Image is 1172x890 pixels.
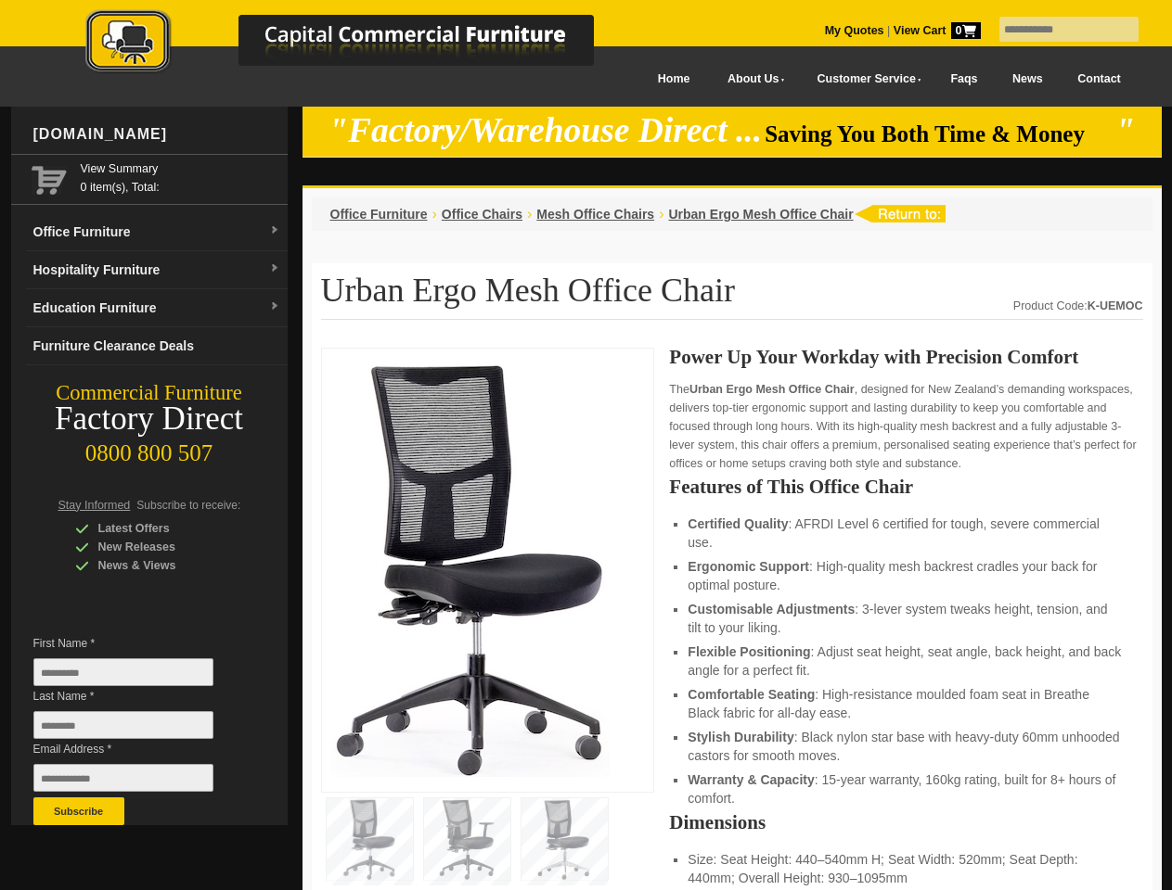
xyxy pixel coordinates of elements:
[75,556,251,575] div: News & Views
[331,358,610,777] img: Urban Ergo Mesh Office Chair – mesh office seat with ergonomic back for NZ workspaces.
[854,205,946,222] img: return to
[659,205,663,223] li: ›
[1088,299,1143,312] strong: K-UEMOC
[34,9,684,83] a: Capital Commercial Furniture Logo
[33,658,213,686] input: First Name *
[269,301,280,312] img: dropdown
[328,111,762,149] em: "Factory/Warehouse Direct ...
[330,207,428,222] a: Office Furniture
[26,327,288,365] a: Furniture Clearance Deals
[951,22,981,39] span: 0
[75,538,251,556] div: New Releases
[669,348,1142,366] h2: Power Up Your Workday with Precision Comfort
[669,813,1142,832] h2: Dimensions
[26,213,288,251] a: Office Furnituredropdown
[11,406,288,432] div: Factory Direct
[688,687,815,702] strong: Comfortable Seating
[81,159,280,194] span: 0 item(s), Total:
[527,205,532,223] li: ›
[11,380,288,406] div: Commercial Furniture
[669,477,1142,496] h2: Features of This Office Chair
[269,225,280,236] img: dropdown
[688,515,1124,552] li: : AFRDI Level 6 certified for tough, severe commercial use.
[825,24,884,37] a: My Quotes
[81,159,280,178] a: View Summary
[689,383,855,396] strong: Urban Ergo Mesh Office Chair
[1060,58,1138,100] a: Contact
[536,207,654,222] a: Mesh Office Chairs
[442,207,522,222] a: Office Chairs
[688,772,814,787] strong: Warranty & Capacity
[688,728,1124,765] li: : Black nylon star base with heavy-duty 60mm unhooded castors for smooth moves.
[688,770,1124,807] li: : 15-year warranty, 160kg rating, built for 8+ hours of comfort.
[894,24,981,37] strong: View Cart
[11,431,288,466] div: 0800 800 507
[26,251,288,289] a: Hospitality Furnituredropdown
[33,634,241,653] span: First Name *
[1013,297,1143,315] div: Product Code:
[33,711,213,739] input: Last Name *
[707,58,796,100] a: About Us
[688,730,793,744] strong: Stylish Durability
[26,289,288,327] a: Education Furnituredropdown
[269,263,280,274] img: dropdown
[995,58,1060,100] a: News
[33,764,213,792] input: Email Address *
[33,687,241,706] span: Last Name *
[796,58,933,100] a: Customer Service
[765,121,1113,146] span: Saving You Both Time & Money
[668,207,853,222] a: Urban Ergo Mesh Office Chair
[1115,111,1135,149] em: "
[688,516,788,531] strong: Certified Quality
[688,602,855,617] strong: Customisable Adjustments
[688,557,1124,594] li: : High-quality mesh backrest cradles your back for optimal posture.
[321,273,1143,320] h1: Urban Ergo Mesh Office Chair
[34,9,684,77] img: Capital Commercial Furniture Logo
[669,380,1142,473] p: The , designed for New Zealand’s demanding workspaces, delivers top-tier ergonomic support and la...
[688,559,809,574] strong: Ergonomic Support
[33,740,241,758] span: Email Address *
[688,685,1124,722] li: : High-resistance moulded foam seat in Breathe Black fabric for all-day ease.
[432,205,437,223] li: ›
[688,642,1124,680] li: : Adjust seat height, seat angle, back height, and back angle for a perfect fit.
[33,797,124,825] button: Subscribe
[890,24,980,37] a: View Cart0
[934,58,996,100] a: Faqs
[136,499,240,512] span: Subscribe to receive:
[688,644,810,659] strong: Flexible Positioning
[688,600,1124,637] li: : 3-lever system tweaks height, tension, and tilt to your liking.
[58,499,131,512] span: Stay Informed
[75,519,251,538] div: Latest Offers
[26,107,288,162] div: [DOMAIN_NAME]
